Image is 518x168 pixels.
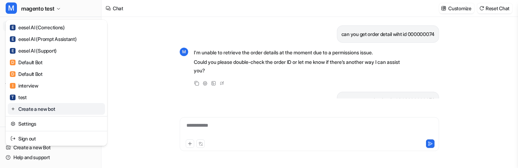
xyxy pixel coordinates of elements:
[6,20,107,146] div: Mmagento test
[10,71,16,77] span: D
[10,59,43,66] div: Default Bot
[6,2,17,14] span: M
[10,35,76,43] div: eesel AI (Prompt Assistant)
[8,118,105,130] a: Settings
[10,25,16,30] span: E
[10,95,16,100] span: T
[10,70,43,78] div: Default Bot
[10,94,27,101] div: test
[11,105,16,113] img: reset
[10,48,16,54] span: E
[10,24,65,31] div: eesel AI (Corrections)
[10,60,16,65] span: D
[10,82,38,89] div: interview
[10,47,57,54] div: eesel AI (Support)
[11,120,16,127] img: reset
[21,4,54,13] span: magento test
[10,36,16,42] span: E
[8,133,105,144] a: Sign out
[8,103,105,115] a: Create a new bot
[11,135,16,142] img: reset
[10,83,16,89] span: I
